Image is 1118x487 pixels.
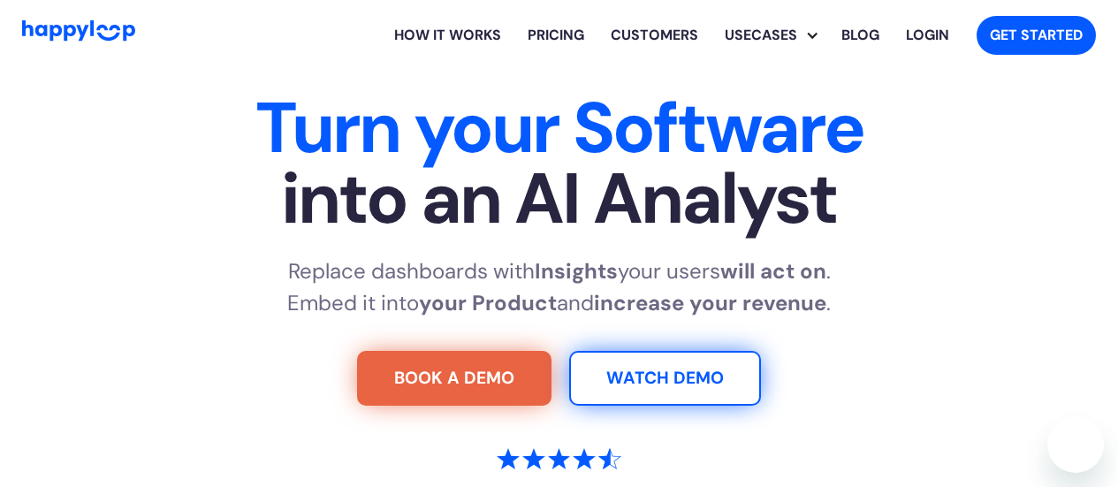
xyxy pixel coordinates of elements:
[514,7,597,64] a: View HappyLoop pricing plans
[720,257,826,285] strong: will act on
[569,351,761,406] a: Watch Demo
[357,351,551,406] a: Try For Free
[1047,416,1104,473] iframe: Button to launch messaging window
[22,164,1095,234] span: into an AI Analyst
[977,16,1096,55] a: Get started with HappyLoop
[535,257,618,285] strong: Insights
[381,7,514,64] a: Learn how HappyLoop works
[597,7,711,64] a: Learn how HappyLoop works
[22,20,135,41] img: HappyLoop Logo
[22,20,135,49] a: Go to Home Page
[893,7,962,64] a: Log in to your HappyLoop account
[725,7,828,64] div: Usecases
[594,289,826,316] strong: increase your revenue
[711,25,810,46] div: Usecases
[711,7,828,64] div: Explore HappyLoop use cases
[419,289,557,316] strong: your Product
[828,7,893,64] a: Visit the HappyLoop blog for insights
[22,93,1095,234] h1: Turn your Software
[287,255,831,319] p: Replace dashboards with your users . Embed it into and .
